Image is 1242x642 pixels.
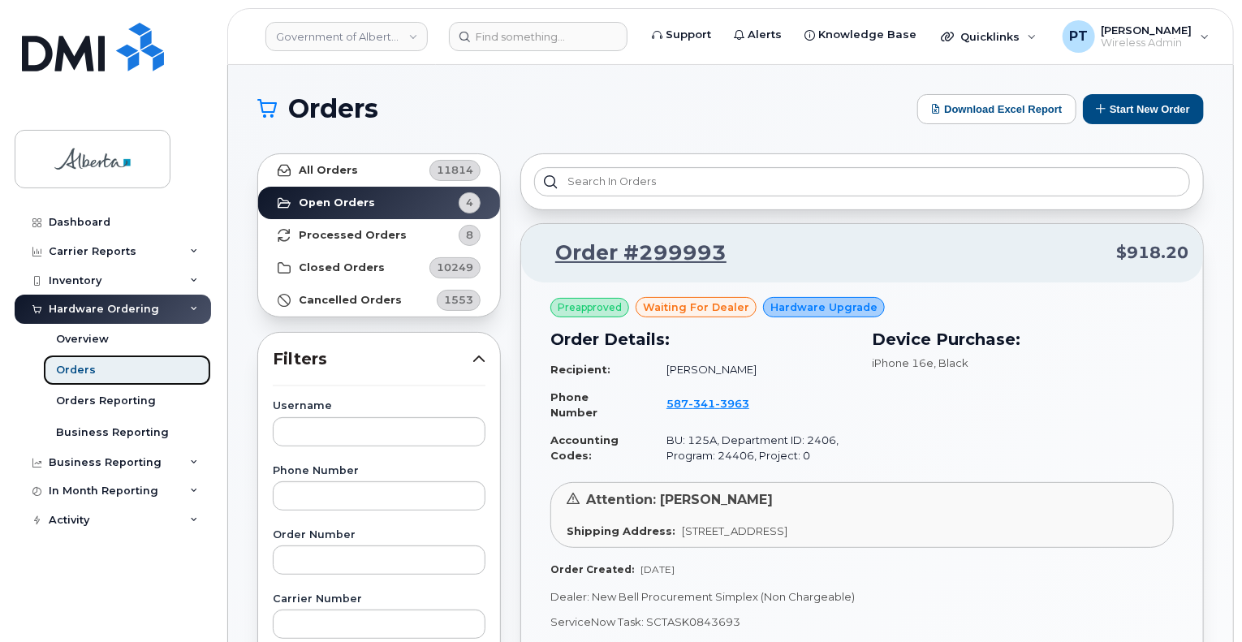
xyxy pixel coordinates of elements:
span: 1553 [444,292,473,308]
span: $918.20 [1116,241,1188,265]
label: Order Number [273,530,485,541]
span: Preapproved [558,300,622,315]
input: Search in orders [534,167,1190,196]
span: 3963 [715,397,749,410]
label: Username [273,401,485,411]
a: Order #299993 [536,239,727,268]
h3: Device Purchase: [872,327,1174,351]
span: 8 [466,227,473,243]
a: 5873413963 [666,397,769,410]
a: All Orders11814 [258,154,500,187]
strong: Processed Orders [299,229,407,242]
span: 10249 [437,260,473,275]
button: Download Excel Report [917,94,1076,124]
a: Closed Orders10249 [258,252,500,284]
span: 11814 [437,162,473,178]
strong: All Orders [299,164,358,177]
span: Orders [288,97,378,121]
p: Dealer: New Bell Procurement Simplex (Non Chargeable) [550,589,1174,605]
label: Carrier Number [273,594,485,605]
td: [PERSON_NAME] [652,355,852,384]
a: Processed Orders8 [258,219,500,252]
span: [DATE] [640,563,675,575]
strong: Closed Orders [299,261,385,274]
span: , Black [934,356,968,369]
strong: Accounting Codes: [550,433,619,462]
strong: Shipping Address: [567,524,675,537]
a: Open Orders4 [258,187,500,219]
strong: Open Orders [299,196,375,209]
span: waiting for dealer [643,299,749,315]
span: Hardware Upgrade [770,299,878,315]
strong: Order Created: [550,563,634,575]
span: iPhone 16e [872,356,934,369]
span: Filters [273,347,472,371]
button: Start New Order [1083,94,1204,124]
a: Cancelled Orders1553 [258,284,500,317]
strong: Cancelled Orders [299,294,402,307]
span: Attention: [PERSON_NAME] [586,492,773,507]
span: 4 [466,195,473,210]
span: 587 [666,397,749,410]
strong: Recipient: [550,363,610,376]
span: 341 [688,397,715,410]
h3: Order Details: [550,327,852,351]
p: ServiceNow Task: SCTASK0843693 [550,614,1174,630]
strong: Phone Number [550,390,597,419]
label: Phone Number [273,466,485,476]
td: BU: 125A, Department ID: 2406, Program: 24406, Project: 0 [652,426,852,469]
span: [STREET_ADDRESS] [682,524,787,537]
